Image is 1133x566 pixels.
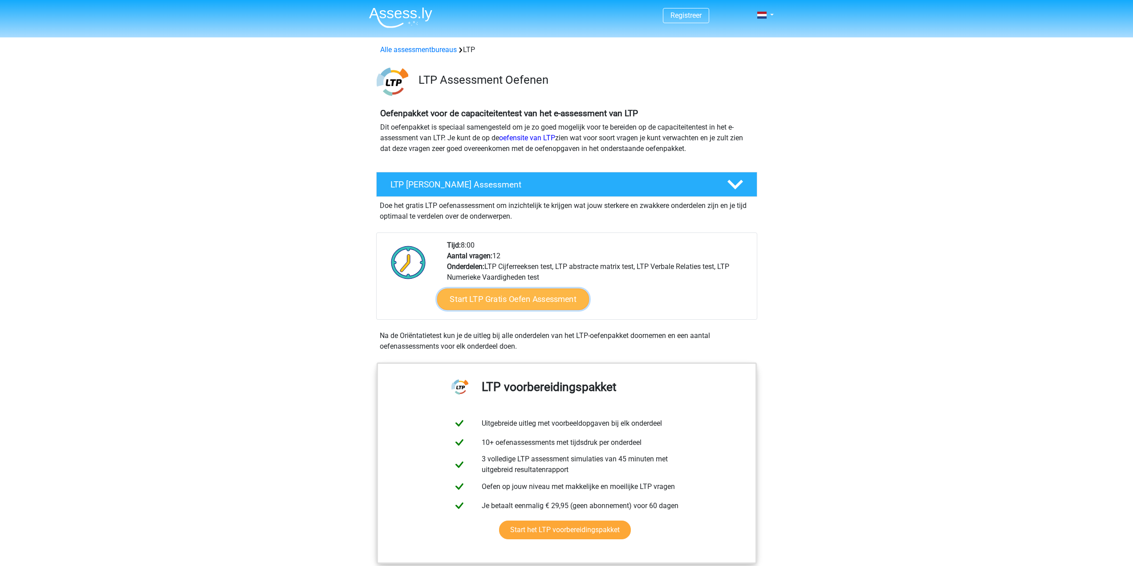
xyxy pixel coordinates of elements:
img: Klok [386,240,431,285]
b: Tijd: [447,241,461,249]
b: Oefenpakket voor de capaciteitentest van het e-assessment van LTP [380,108,638,118]
h4: LTP [PERSON_NAME] Assessment [390,179,713,190]
p: Dit oefenpakket is speciaal samengesteld om je zo goed mogelijk voor te bereiden op de capaciteit... [380,122,753,154]
div: LTP [377,45,757,55]
b: Aantal vragen: [447,252,492,260]
a: Alle assessmentbureaus [380,45,457,54]
a: Start het LTP voorbereidingspakket [499,521,631,539]
a: Start LTP Gratis Oefen Assessment [437,289,589,310]
a: Registreer [670,11,702,20]
img: ltp.png [377,66,408,98]
a: oefensite van LTP [499,134,555,142]
b: Onderdelen: [447,262,484,271]
div: 8:00 12 LTP Cijferreeksen test, LTP abstracte matrix test, LTP Verbale Relaties test, LTP Numerie... [440,240,756,319]
div: Doe het gratis LTP oefenassessment om inzichtelijk te krijgen wat jouw sterkere en zwakkere onder... [376,197,757,222]
img: Assessly [369,7,432,28]
h3: LTP Assessment Oefenen [418,73,750,87]
a: LTP [PERSON_NAME] Assessment [373,172,761,197]
div: Na de Oriëntatietest kun je de uitleg bij alle onderdelen van het LTP-oefenpakket doornemen en ee... [376,330,757,352]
